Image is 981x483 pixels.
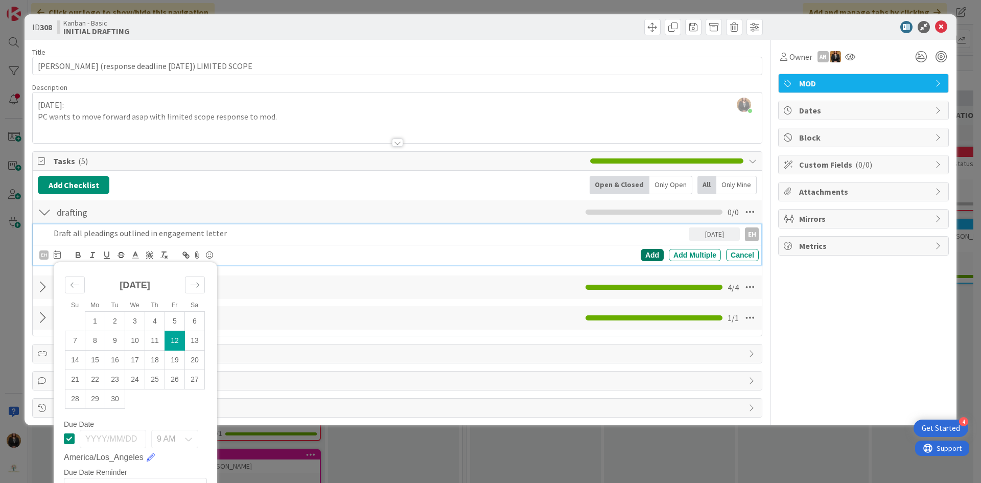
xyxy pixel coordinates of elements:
[789,51,812,63] span: Owner
[32,57,762,75] input: type card name here...
[38,99,757,111] p: [DATE]:
[726,249,759,261] div: Cancel
[53,155,585,167] span: Tasks
[64,451,144,464] span: America/Los_Angeles
[145,331,165,350] td: Thursday, 2025/Sep/11 12:00 PM
[922,423,960,433] div: Get Started
[38,111,757,123] p: PC wants to move forward asap with limited scope response to mod.
[728,312,739,324] span: 1 / 1
[914,420,968,437] div: Open Get Started checklist, remaining modules: 4
[65,277,85,293] div: Move backward to switch to the previous month.
[185,331,205,350] td: Saturday, 2025/Sep/13 12:00 PM
[799,158,930,171] span: Custom Fields
[105,389,125,408] td: Tuesday, 2025/Sep/30 12:00 PM
[21,2,46,14] span: Support
[54,227,685,239] p: Draft all pleadings outlined in engagement letter
[728,206,739,218] span: 0 / 0
[105,350,125,370] td: Tuesday, 2025/Sep/16 12:00 PM
[39,250,49,260] div: EH
[830,51,841,62] img: KS
[855,159,872,170] span: ( 0/0 )
[90,302,99,309] small: Mo
[157,432,175,446] span: 9 AM
[799,240,930,252] span: Metrics
[125,311,145,331] td: Wednesday, 2025/Sep/03 12:00 PM
[64,469,127,476] span: Due Date Reminder
[165,370,185,389] td: Friday, 2025/Sep/26 12:00 PM
[145,350,165,370] td: Thursday, 2025/Sep/18 12:00 PM
[80,430,146,448] input: YYYY/MM/DD
[53,348,743,360] span: Links
[120,280,150,290] strong: [DATE]
[130,302,139,309] small: We
[65,389,85,408] td: Sunday, 2025/Sep/28 12:00 PM
[38,176,109,194] button: Add Checklist
[111,302,119,309] small: Tu
[745,227,759,241] div: EH
[185,350,205,370] td: Saturday, 2025/Sep/20 12:00 PM
[728,281,739,293] span: 4 / 4
[71,302,79,309] small: Su
[165,331,185,350] td: Selected. Friday, 2025/Sep/12 12:00 PM
[65,331,85,350] td: Sunday, 2025/Sep/07 12:00 PM
[590,176,649,194] div: Open & Closed
[53,375,743,387] span: Comments
[53,278,283,296] input: Add Checklist...
[63,27,130,35] b: INITIAL DRAFTING
[959,417,968,426] div: 4
[85,331,105,350] td: Monday, 2025/Sep/08 12:00 PM
[145,370,165,389] td: Thursday, 2025/Sep/25 12:00 PM
[799,104,930,117] span: Dates
[125,331,145,350] td: Wednesday, 2025/Sep/10 12:00 PM
[85,389,105,408] td: Monday, 2025/Sep/29 12:00 PM
[185,370,205,389] td: Saturday, 2025/Sep/27 12:00 PM
[689,227,740,241] div: [DATE]
[151,302,158,309] small: Th
[799,186,930,198] span: Attachments
[85,311,105,331] td: Monday, 2025/Sep/01 12:00 PM
[799,213,930,225] span: Mirrors
[799,131,930,144] span: Block
[85,370,105,389] td: Monday, 2025/Sep/22 12:00 PM
[185,311,205,331] td: Saturday, 2025/Sep/06 12:00 PM
[191,302,198,309] small: Sa
[818,51,829,62] div: AN
[125,370,145,389] td: Wednesday, 2025/Sep/24 12:00 PM
[105,311,125,331] td: Tuesday, 2025/Sep/02 12:00 PM
[105,370,125,389] td: Tuesday, 2025/Sep/23 12:00 PM
[737,98,751,112] img: DEZMl8YG0xcQqluc7pnrobW4Pfi88F1E.JPG
[53,402,743,414] span: History
[669,249,721,261] div: Add Multiple
[125,350,145,370] td: Wednesday, 2025/Sep/17 12:00 PM
[53,309,283,327] input: Add Checklist...
[78,156,88,166] span: ( 5 )
[64,421,94,428] span: Due Date
[165,311,185,331] td: Friday, 2025/Sep/05 12:00 PM
[32,21,52,33] span: ID
[65,370,85,389] td: Sunday, 2025/Sep/21 12:00 PM
[40,22,52,32] b: 308
[172,302,178,309] small: Fr
[54,267,216,421] div: Calendar
[32,48,45,57] label: Title
[105,331,125,350] td: Tuesday, 2025/Sep/09 12:00 PM
[799,77,930,89] span: MOD
[63,19,130,27] span: Kanban - Basic
[649,176,692,194] div: Only Open
[185,277,205,293] div: Move forward to switch to the next month.
[641,249,664,261] div: Add
[85,350,105,370] td: Monday, 2025/Sep/15 12:00 PM
[145,311,165,331] td: Thursday, 2025/Sep/04 12:00 PM
[32,83,67,92] span: Description
[697,176,716,194] div: All
[165,350,185,370] td: Friday, 2025/Sep/19 12:00 PM
[716,176,757,194] div: Only Mine
[53,203,283,221] input: Add Checklist...
[65,350,85,370] td: Sunday, 2025/Sep/14 12:00 PM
